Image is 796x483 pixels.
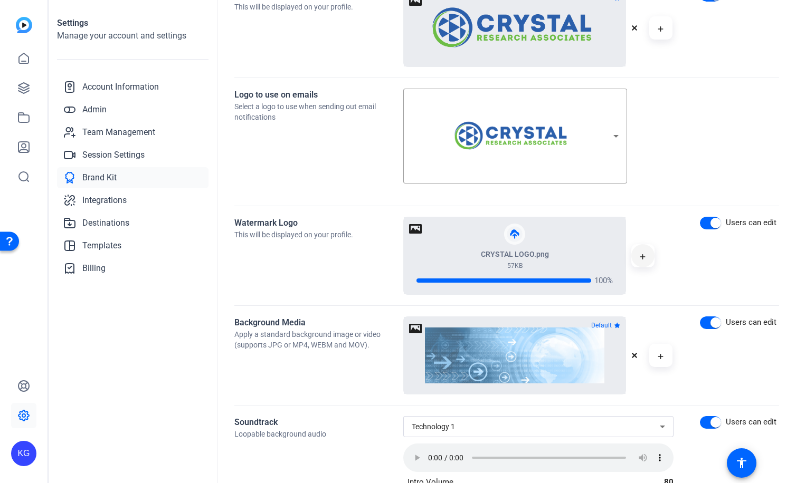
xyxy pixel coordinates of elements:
span: Admin [82,103,107,116]
a: Session Settings [57,144,209,166]
a: Account Information [57,76,209,98]
img: Logo [442,118,583,154]
span: Default [591,322,612,329]
div: Soundtrack [234,416,403,429]
span: Brand Kit [82,171,117,184]
div: Background Media [234,316,403,329]
span: Templates [82,239,121,252]
div: This will be displayed on your profile. [234,2,403,12]
div: 100% [594,275,613,287]
span: Session Settings [82,149,145,161]
img: blue-gradient.svg [16,17,32,33]
span: Technology 1 [412,422,455,431]
span: Team Management [82,126,155,139]
div: Select a logo to use when sending out email notifications [234,101,403,122]
div: CRYSTAL LOGO.png [404,249,626,259]
div: Users can edit [726,316,776,329]
mat-icon: accessibility [735,457,748,469]
a: Destinations [57,212,209,234]
button: Default [589,319,622,332]
div: This will be displayed on your profile. [234,229,403,240]
div: Users can edit [726,217,776,229]
h2: Manage your account and settings [57,30,209,42]
span: Account Information [82,81,159,93]
div: KG [11,441,36,466]
a: Billing [57,258,209,279]
span: Billing [82,262,106,275]
a: Integrations [57,190,209,211]
img: Uploaded Image [414,2,615,54]
span: Destinations [82,217,129,229]
a: Admin [57,99,209,120]
div: Apply a standard background image or video (supports JPG or MP4, WEBM and MOV). [234,329,403,350]
div: 57KB [404,262,626,270]
div: Loopable background audio [234,429,403,439]
div: Logo to use on emails [234,89,403,101]
span: Integrations [82,194,127,207]
a: Brand Kit [57,167,209,188]
img: Uploaded Image [425,327,604,383]
a: Templates [57,235,209,256]
div: Watermark Logo [234,217,403,229]
a: Team Management [57,122,209,143]
div: Users can edit [726,416,776,428]
h1: Settings [57,17,209,30]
